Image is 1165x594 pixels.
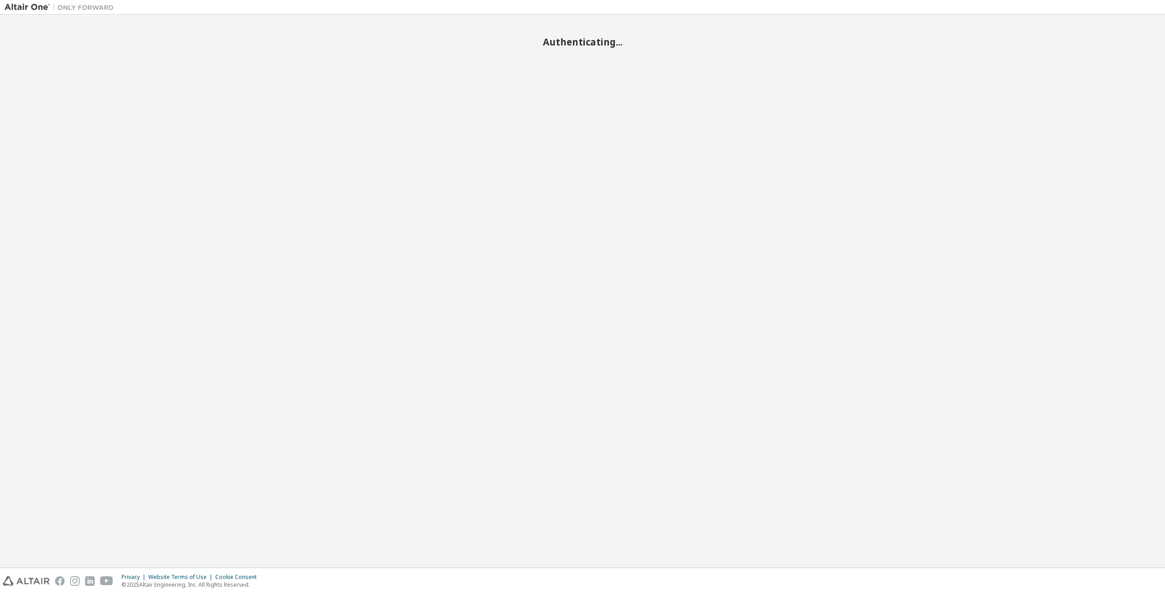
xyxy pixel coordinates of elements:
img: facebook.svg [55,576,65,586]
img: Altair One [5,3,118,12]
img: linkedin.svg [85,576,95,586]
img: instagram.svg [70,576,80,586]
div: Privacy [122,574,148,581]
p: © 2025 Altair Engineering, Inc. All Rights Reserved. [122,581,262,589]
div: Website Terms of Use [148,574,215,581]
img: youtube.svg [100,576,113,586]
div: Cookie Consent [215,574,262,581]
img: altair_logo.svg [3,576,50,586]
h2: Authenticating... [5,36,1160,48]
